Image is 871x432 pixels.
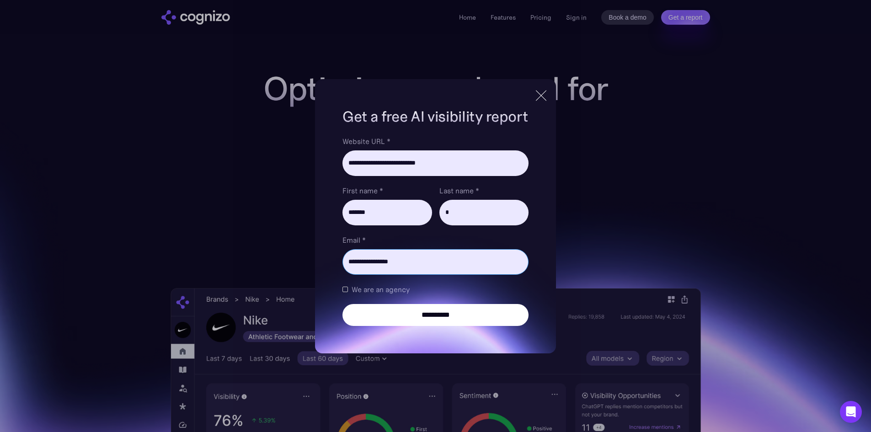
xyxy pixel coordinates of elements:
div: Open Intercom Messenger [840,401,862,423]
label: Website URL * [342,136,528,147]
label: Email * [342,235,528,245]
form: Brand Report Form [342,136,528,326]
label: Last name * [439,185,529,196]
label: First name * [342,185,432,196]
span: We are an agency [352,284,410,295]
h1: Get a free AI visibility report [342,107,528,127]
